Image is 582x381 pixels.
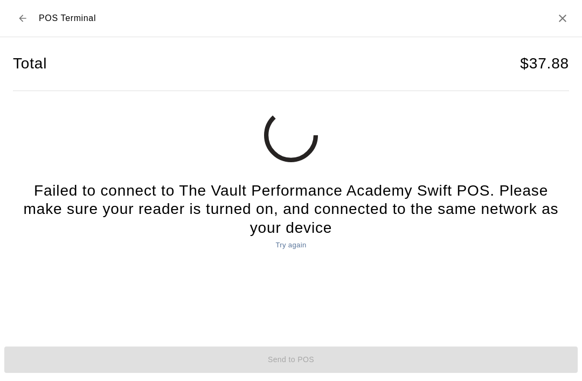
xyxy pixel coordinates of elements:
button: Try again [273,237,309,254]
h4: $ 37.88 [520,54,569,73]
h4: Total [13,54,47,73]
h4: Failed to connect to The Vault Performance Academy Swift POS. Please make sure your reader is tur... [13,182,569,238]
div: POS Terminal [13,9,96,28]
button: Back to checkout [13,9,32,28]
button: Close [556,12,569,25]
